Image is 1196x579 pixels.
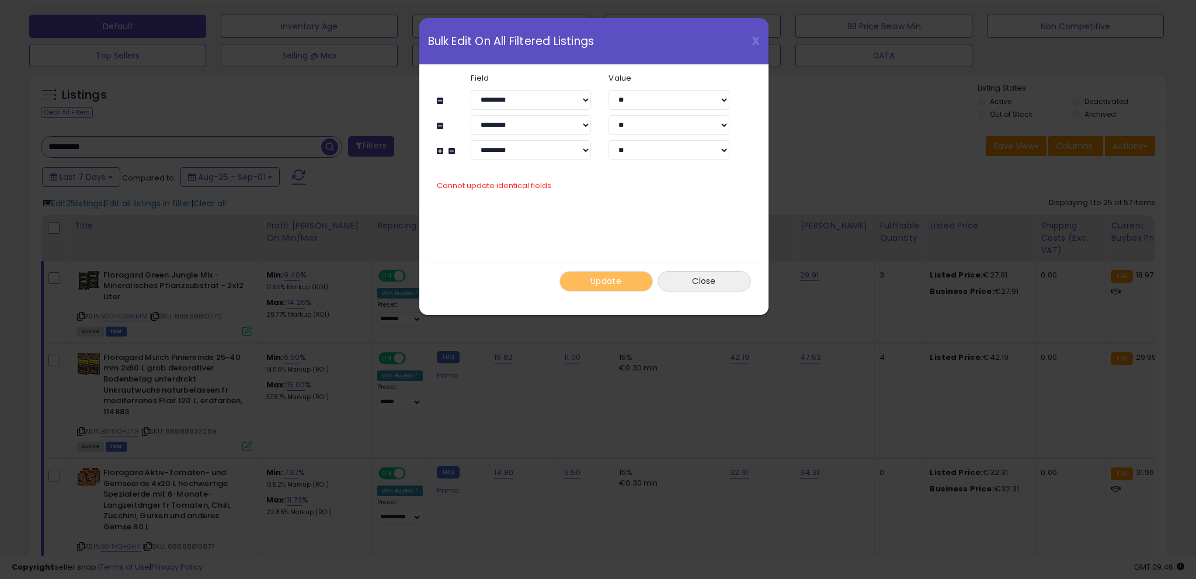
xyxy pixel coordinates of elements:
span: X [752,33,760,49]
label: Field [462,74,600,82]
span: Bulk Edit On All Filtered Listings [428,36,594,47]
span: Cannot update identical fields [437,180,551,191]
button: Close [658,271,751,292]
label: Value [600,74,738,82]
span: Update [590,275,621,287]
